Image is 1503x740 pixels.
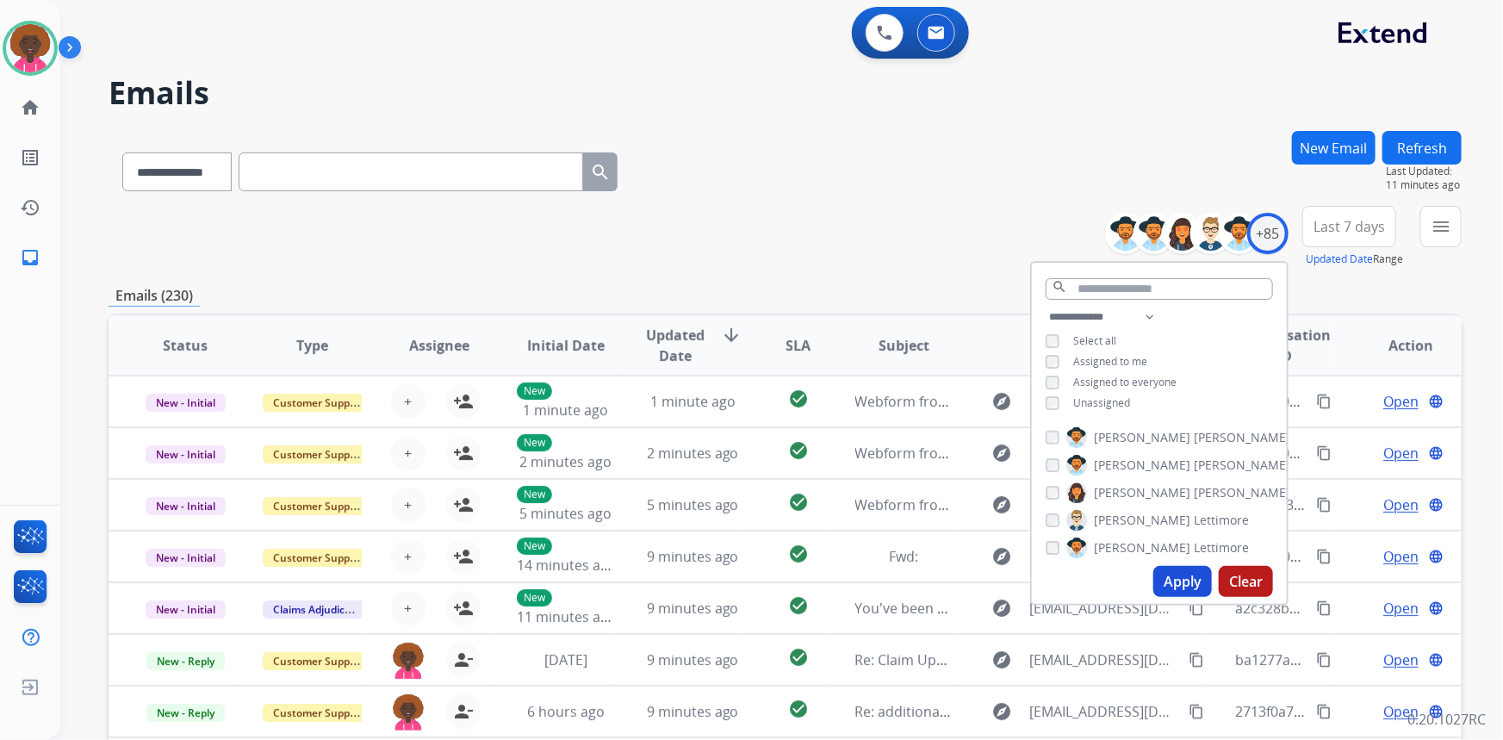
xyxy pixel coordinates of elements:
[643,325,707,366] span: Updated Date
[1030,650,1180,670] span: [EMAIL_ADDRESS][DOMAIN_NAME]
[544,650,587,669] span: [DATE]
[1073,375,1177,389] span: Assigned to everyone
[1383,391,1419,412] span: Open
[1302,206,1396,247] button: Last 7 days
[647,547,739,566] span: 9 minutes ago
[453,701,474,722] mat-icon: person_remove
[109,76,1462,110] h2: Emails
[296,335,328,356] span: Type
[263,549,375,567] span: Customer Support
[647,444,739,463] span: 2 minutes ago
[992,443,1013,463] mat-icon: explore
[788,699,809,719] mat-icon: check_circle
[517,589,552,606] p: New
[879,335,929,356] span: Subject
[855,650,1130,669] span: Re: Claim Update: Parts ordered for repair
[1428,652,1444,668] mat-icon: language
[523,401,608,420] span: 1 minute ago
[1428,497,1444,513] mat-icon: language
[263,600,381,619] span: Claims Adjudication
[1094,512,1190,529] span: [PERSON_NAME]
[146,497,226,515] span: New - Initial
[146,445,226,463] span: New - Initial
[404,494,412,515] span: +
[1194,457,1290,474] span: [PERSON_NAME]
[391,539,425,574] button: +
[1219,566,1273,597] button: Clear
[1189,652,1204,668] mat-icon: content_copy
[1235,702,1497,721] span: 2713f0a7-0410-4145-ae74-0dcd47ee625c
[786,335,811,356] span: SLA
[453,546,474,567] mat-icon: person_add
[1407,709,1486,730] p: 0.20.1027RC
[146,549,226,567] span: New - Initial
[527,702,605,721] span: 6 hours ago
[519,504,612,523] span: 5 minutes ago
[1194,512,1249,529] span: Lettimore
[1428,394,1444,409] mat-icon: language
[992,598,1013,619] mat-icon: explore
[1431,216,1451,237] mat-icon: menu
[263,497,375,515] span: Customer Support
[647,495,739,514] span: 5 minutes ago
[163,335,208,356] span: Status
[992,546,1013,567] mat-icon: explore
[1153,566,1212,597] button: Apply
[517,382,552,400] p: New
[721,325,742,345] mat-icon: arrow_downward
[1314,223,1385,230] span: Last 7 days
[519,452,612,471] span: 2 minutes ago
[1383,494,1419,515] span: Open
[855,599,1394,618] span: You've been assigned a new service order: 9a10d657-c65e-48f7-8c01-479022c76597
[855,495,1245,514] span: Webform from [EMAIL_ADDRESS][DOMAIN_NAME] on [DATE]
[391,643,425,679] img: agent-avatar
[855,702,1025,721] span: Re: additional information
[1094,457,1190,474] span: [PERSON_NAME]
[20,147,40,168] mat-icon: list_alt
[517,434,552,451] p: New
[1316,394,1332,409] mat-icon: content_copy
[1094,429,1190,446] span: [PERSON_NAME]
[1383,443,1419,463] span: Open
[1428,600,1444,616] mat-icon: language
[992,494,1013,515] mat-icon: explore
[1316,600,1332,616] mat-icon: content_copy
[146,704,225,722] span: New - Reply
[1316,497,1332,513] mat-icon: content_copy
[391,436,425,470] button: +
[453,650,474,670] mat-icon: person_remove
[1316,549,1332,564] mat-icon: content_copy
[1292,131,1376,165] button: New Email
[409,335,469,356] span: Assignee
[453,443,474,463] mat-icon: person_add
[146,600,226,619] span: New - Initial
[146,394,226,412] span: New - Initial
[146,652,225,670] span: New - Reply
[1094,484,1190,501] span: [PERSON_NAME]
[788,440,809,461] mat-icon: check_circle
[788,492,809,513] mat-icon: check_circle
[1386,178,1462,192] span: 11 minutes ago
[517,538,552,555] p: New
[647,599,739,618] span: 9 minutes ago
[1383,598,1419,619] span: Open
[1306,252,1403,266] span: Range
[404,546,412,567] span: +
[1428,445,1444,461] mat-icon: language
[788,389,809,409] mat-icon: check_circle
[788,544,809,564] mat-icon: check_circle
[1194,539,1249,557] span: Lettimore
[1094,539,1190,557] span: [PERSON_NAME]
[1235,599,1499,618] span: a2c328be-17a0-478c-8c0a-ae6b7c934483
[1383,546,1419,567] span: Open
[1316,704,1332,719] mat-icon: content_copy
[1073,354,1147,369] span: Assigned to me
[263,394,375,412] span: Customer Support
[1030,701,1180,722] span: [EMAIL_ADDRESS][DOMAIN_NAME]
[517,607,617,626] span: 11 minutes ago
[788,595,809,616] mat-icon: check_circle
[109,285,200,307] p: Emails (230)
[1073,333,1116,348] span: Select all
[1335,315,1462,376] th: Action
[263,445,375,463] span: Customer Support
